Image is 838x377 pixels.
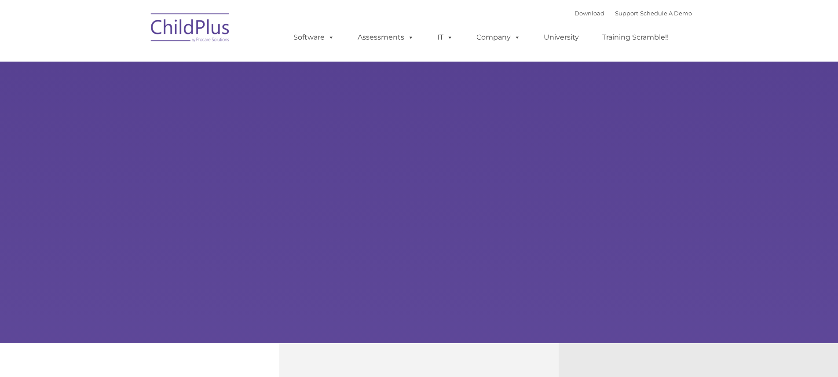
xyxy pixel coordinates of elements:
a: Assessments [349,29,423,46]
a: Training Scramble!! [593,29,677,46]
font: | [575,10,692,17]
a: Software [285,29,343,46]
a: University [535,29,588,46]
img: ChildPlus by Procare Solutions [146,7,234,51]
a: IT [428,29,462,46]
a: Company [468,29,529,46]
a: Schedule A Demo [640,10,692,17]
a: Support [615,10,638,17]
a: Download [575,10,604,17]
